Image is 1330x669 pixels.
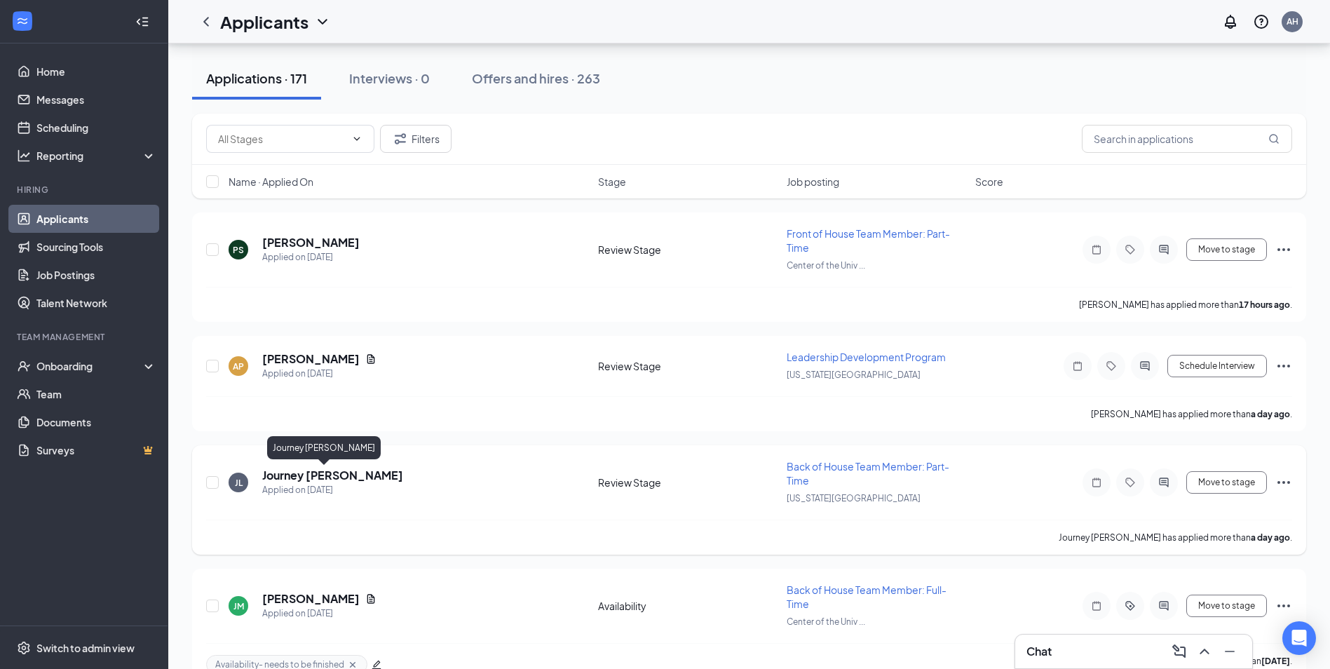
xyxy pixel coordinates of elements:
[598,359,778,373] div: Review Stage
[17,641,31,655] svg: Settings
[36,86,156,114] a: Messages
[218,131,346,147] input: All Stages
[229,175,313,189] span: Name · Applied On
[365,593,376,604] svg: Document
[1059,532,1292,543] p: Journey [PERSON_NAME] has applied more than .
[267,436,381,459] div: Journey [PERSON_NAME]
[262,607,376,621] div: Applied on [DATE]
[36,58,156,86] a: Home
[1122,244,1139,255] svg: Tag
[235,477,243,489] div: JL
[36,261,156,289] a: Job Postings
[1155,600,1172,611] svg: ActiveChat
[36,436,156,464] a: SurveysCrown
[787,460,949,487] span: Back of House Team Member: Part-Time
[351,133,362,144] svg: ChevronDown
[135,15,149,29] svg: Collapse
[1186,595,1267,617] button: Move to stage
[1069,360,1086,372] svg: Note
[1082,125,1292,153] input: Search in applications
[1026,644,1052,659] h3: Chat
[1219,640,1241,663] button: Minimize
[1221,643,1238,660] svg: Minimize
[1155,477,1172,488] svg: ActiveChat
[787,351,946,363] span: Leadership Development Program
[36,380,156,408] a: Team
[1222,13,1239,30] svg: Notifications
[1088,244,1105,255] svg: Note
[15,14,29,28] svg: WorkstreamLogo
[598,243,778,257] div: Review Stage
[314,13,331,30] svg: ChevronDown
[262,250,360,264] div: Applied on [DATE]
[1088,477,1105,488] svg: Note
[1251,532,1290,543] b: a day ago
[17,359,31,373] svg: UserCheck
[1275,358,1292,374] svg: Ellipses
[1168,640,1190,663] button: ComposeMessage
[975,175,1003,189] span: Score
[36,641,135,655] div: Switch to admin view
[262,367,376,381] div: Applied on [DATE]
[36,149,157,163] div: Reporting
[1136,360,1153,372] svg: ActiveChat
[1196,643,1213,660] svg: ChevronUp
[787,260,865,271] span: Center of the Univ ...
[787,227,950,254] span: Front of House Team Member: Part-Time
[1239,299,1290,310] b: 17 hours ago
[1275,474,1292,491] svg: Ellipses
[1251,409,1290,419] b: a day ago
[36,359,144,373] div: Onboarding
[1287,15,1298,27] div: AH
[598,475,778,489] div: Review Stage
[1268,133,1280,144] svg: MagnifyingGlass
[262,591,360,607] h5: [PERSON_NAME]
[1261,656,1290,666] b: [DATE]
[1091,408,1292,420] p: [PERSON_NAME] has applied more than .
[1088,600,1105,611] svg: Note
[36,408,156,436] a: Documents
[1122,477,1139,488] svg: Tag
[262,235,360,250] h5: [PERSON_NAME]
[380,125,452,153] button: Filter Filters
[36,205,156,233] a: Applicants
[17,331,154,343] div: Team Management
[1186,238,1267,261] button: Move to stage
[206,69,307,87] div: Applications · 171
[787,583,946,610] span: Back of House Team Member: Full-Time
[787,370,921,380] span: [US_STATE][GEOGRAPHIC_DATA]
[598,599,778,613] div: Availability
[36,289,156,317] a: Talent Network
[36,114,156,142] a: Scheduling
[1103,360,1120,372] svg: Tag
[233,600,244,612] div: JM
[1167,355,1267,377] button: Schedule Interview
[1171,643,1188,660] svg: ComposeMessage
[1253,13,1270,30] svg: QuestionInfo
[1186,471,1267,494] button: Move to stage
[1155,244,1172,255] svg: ActiveChat
[787,175,839,189] span: Job posting
[36,233,156,261] a: Sourcing Tools
[1193,640,1216,663] button: ChevronUp
[1079,299,1292,311] p: [PERSON_NAME] has applied more than .
[1282,621,1316,655] div: Open Intercom Messenger
[198,13,215,30] svg: ChevronLeft
[365,353,376,365] svg: Document
[262,468,403,483] h5: Journey [PERSON_NAME]
[349,69,430,87] div: Interviews · 0
[262,351,360,367] h5: [PERSON_NAME]
[1122,600,1139,611] svg: ActiveTag
[233,244,244,256] div: PS
[17,184,154,196] div: Hiring
[17,149,31,163] svg: Analysis
[787,493,921,504] span: [US_STATE][GEOGRAPHIC_DATA]
[220,10,308,34] h1: Applicants
[392,130,409,147] svg: Filter
[787,616,865,627] span: Center of the Univ ...
[1275,597,1292,614] svg: Ellipses
[598,175,626,189] span: Stage
[472,69,600,87] div: Offers and hires · 263
[1275,241,1292,258] svg: Ellipses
